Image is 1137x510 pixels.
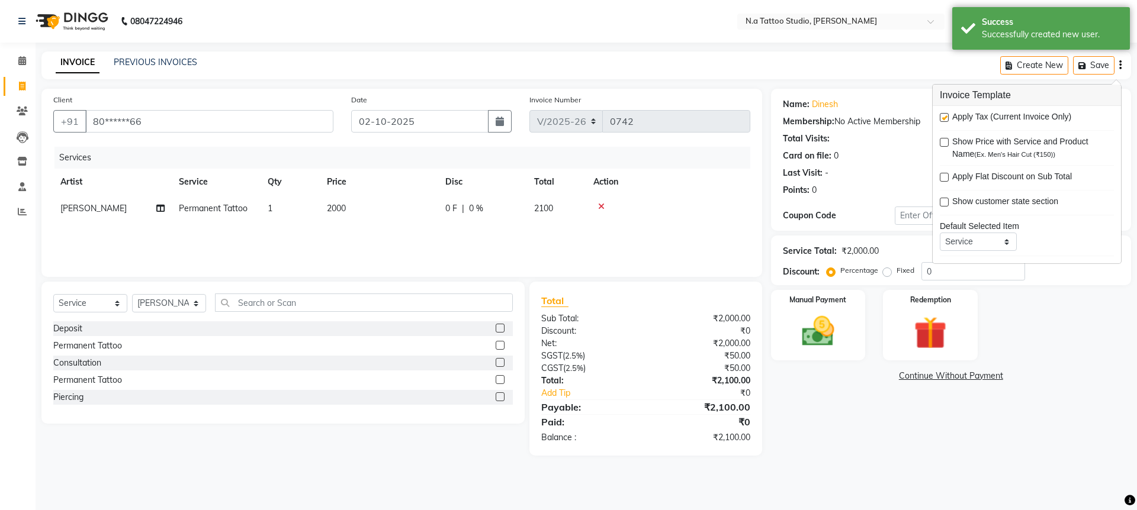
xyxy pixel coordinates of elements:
th: Service [172,169,261,195]
div: Discount: [532,325,645,337]
a: Continue Without Payment [773,370,1129,382]
h3: Invoice Template [933,85,1121,106]
span: [PERSON_NAME] [60,203,127,214]
div: No Active Membership [783,115,1119,128]
button: Save [1073,56,1114,75]
label: Date [351,95,367,105]
div: Services [54,147,759,169]
div: Permanent Tattoo [53,374,122,386]
div: Points: [783,184,810,196]
div: ₹2,000.00 [841,245,879,257]
span: 2.5% [565,351,583,360]
div: Discount: [783,266,820,278]
div: ₹50.00 [645,362,759,375]
div: Card on file: [783,150,831,162]
input: Search or Scan [215,293,513,312]
button: +91 [53,110,86,133]
div: Sub Total: [532,312,645,325]
span: Permanent Tattoo [179,203,248,214]
div: ( ) [532,362,645,375]
input: Enter Offer / Coupon Code [895,206,1063,225]
div: Permanent Tattoo [53,340,122,352]
div: Success [982,16,1121,28]
div: ₹0 [645,325,759,337]
span: Show Price with Service and Product Name [952,135,1104,160]
th: Disc [438,169,527,195]
span: Show customer state section [952,195,1058,210]
div: Paid: [532,415,645,429]
div: ₹2,100.00 [645,375,759,387]
span: 2000 [327,203,346,214]
div: ₹2,000.00 [645,312,759,325]
div: Net: [532,337,645,350]
b: 08047224946 [130,5,182,38]
span: Apply Flat Discount on Sub Total [952,170,1072,185]
div: Balance : [532,431,645,444]
th: Action [586,169,750,195]
th: Total [527,169,586,195]
button: Create New [1000,56,1068,75]
div: Payable: [532,400,645,414]
div: Service Total: [783,245,837,257]
a: PREVIOUS INVOICES [114,57,197,67]
div: - [825,167,828,179]
label: Redemption [910,295,951,305]
div: Deposit [53,322,82,335]
span: 0 F [445,202,457,215]
div: ₹50.00 [645,350,759,362]
th: Artist [53,169,172,195]
img: _gift.svg [904,312,957,353]
div: ₹2,100.00 [645,431,759,444]
div: ₹0 [645,415,759,429]
label: Invoice Number [529,95,581,105]
span: | [462,202,464,215]
span: SGST [541,350,563,361]
div: ₹2,100.00 [645,400,759,414]
div: ₹2,000.00 [645,337,759,350]
label: Percentage [840,265,878,276]
div: ( ) [532,350,645,362]
a: Dinesh [812,98,838,111]
div: Coupon Code [783,209,895,222]
span: 2100 [534,203,553,214]
div: Last Visit: [783,167,823,179]
div: Default Selected Item [940,220,1114,233]
span: 1 [268,203,272,214]
span: 2.5% [566,363,583,373]
div: 0 [812,184,817,196]
label: Client [53,95,72,105]
img: _cash.svg [792,312,845,350]
span: (Ex. Men's Hair Cut (₹150)) [974,151,1055,158]
span: 0 % [469,202,483,215]
th: Price [320,169,438,195]
label: Fixed [897,265,914,276]
div: 0 [834,150,839,162]
div: Membership: [783,115,834,128]
span: Apply Tax (Current Invoice Only) [952,111,1071,125]
th: Qty [261,169,320,195]
img: logo [30,5,111,38]
div: Successfully created new user. [982,28,1121,41]
input: Search by Name/Mobile/Email/Code [85,110,333,133]
span: Total [541,295,568,307]
div: Name: [783,98,810,111]
div: ₹0 [664,387,759,399]
span: CGST [541,363,563,373]
div: Total: [532,375,645,387]
div: Consultation [53,357,101,369]
div: Piercing [53,391,83,404]
label: Manual Payment [789,295,846,305]
a: Add Tip [532,387,664,399]
a: INVOICE [56,52,99,73]
div: Total Visits: [783,133,830,145]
